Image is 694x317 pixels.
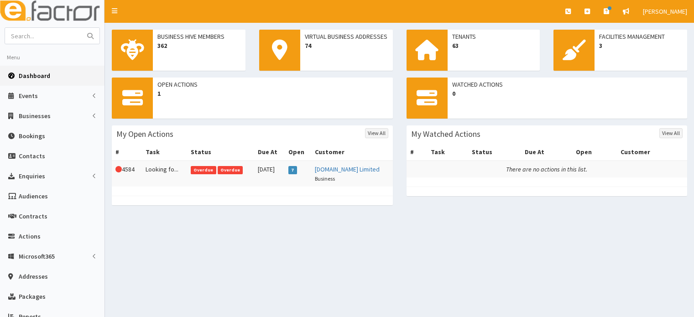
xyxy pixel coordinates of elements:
span: 0 [452,89,683,98]
span: Contracts [19,212,47,220]
span: [PERSON_NAME] [643,7,687,16]
td: 4584 [112,161,142,187]
span: Enquiries [19,172,45,180]
th: Status [468,144,521,161]
span: 74 [305,41,388,50]
th: Due At [254,144,285,161]
span: Actions [19,232,41,240]
th: Task [142,144,188,161]
th: Status [187,144,254,161]
th: Open [572,144,616,161]
input: Search... [5,28,82,44]
th: Task [427,144,468,161]
span: Businesses [19,112,51,120]
span: 362 [157,41,241,50]
span: Packages [19,292,46,301]
span: 3 [599,41,683,50]
th: Customer [311,144,393,161]
span: Contacts [19,152,45,160]
span: Events [19,92,38,100]
span: 63 [452,41,536,50]
span: 7 [288,166,297,174]
th: Open [285,144,311,161]
a: View All [365,128,388,138]
span: Dashboard [19,72,50,80]
th: Customer [617,144,687,161]
span: Audiences [19,192,48,200]
span: Overdue [191,166,216,174]
span: 1 [157,89,388,98]
h3: My Open Actions [116,130,173,138]
th: Due At [521,144,572,161]
span: Open Actions [157,80,388,89]
i: There are no actions in this list. [506,165,587,173]
h3: My Watched Actions [411,130,480,138]
span: Addresses [19,272,48,281]
span: Bookings [19,132,45,140]
span: Facilities Management [599,32,683,41]
span: Microsoft365 [19,252,55,260]
td: Looking fo... [142,161,188,187]
span: Virtual Business Addresses [305,32,388,41]
td: [DATE] [254,161,285,187]
i: This Action is overdue! [115,166,122,172]
span: Watched Actions [452,80,683,89]
span: Tenants [452,32,536,41]
a: View All [659,128,683,138]
span: Business Hive Members [157,32,241,41]
th: # [112,144,142,161]
small: Business [315,175,335,182]
a: [DOMAIN_NAME] Limited [315,165,380,173]
span: Overdue [218,166,243,174]
th: # [407,144,428,161]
